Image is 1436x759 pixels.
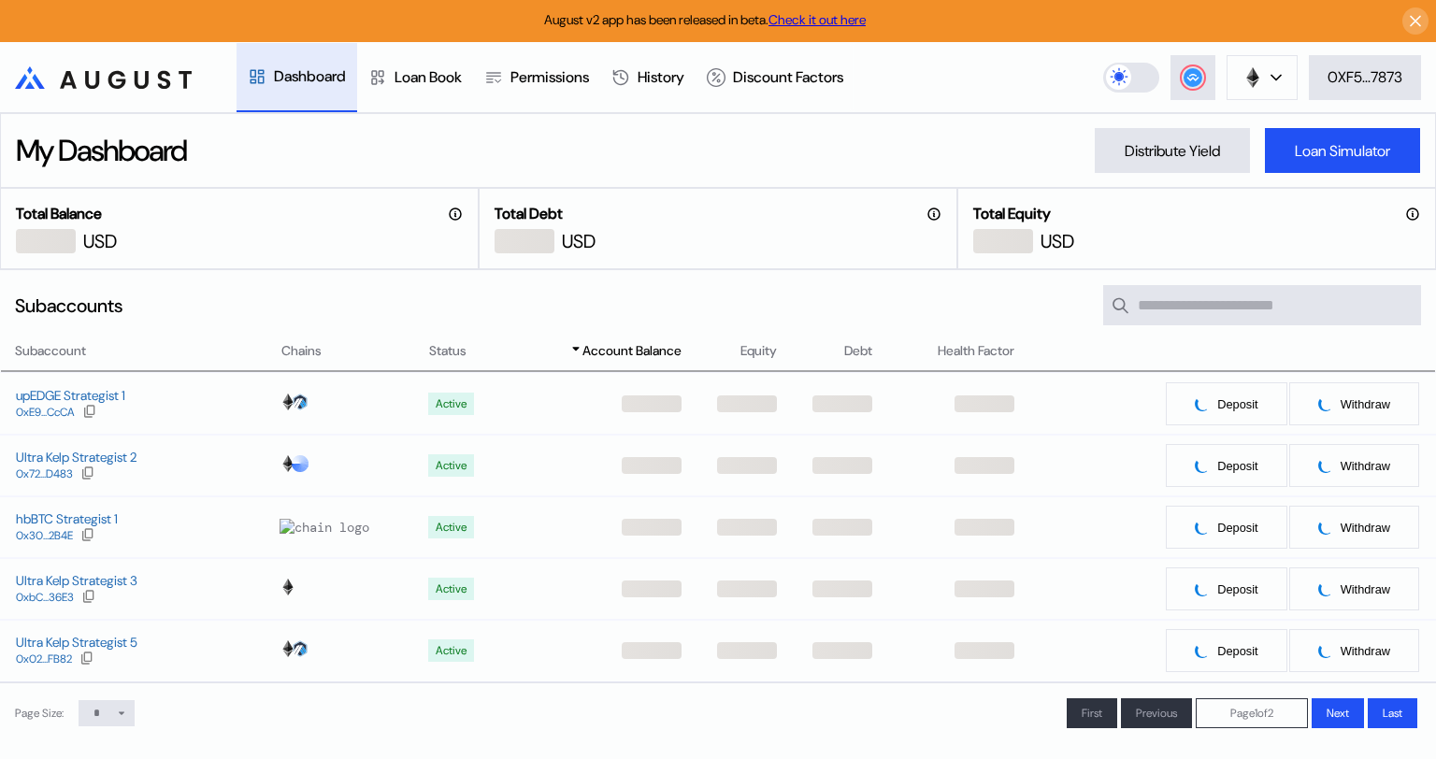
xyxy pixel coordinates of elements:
span: Withdraw [1341,521,1390,535]
span: Subaccount [15,341,86,361]
div: Page Size: [15,706,64,721]
h2: Total Debt [495,204,563,223]
div: Permissions [510,67,589,87]
button: pendingDeposit [1165,505,1287,550]
img: pending [1314,394,1335,414]
div: 0x72...D483 [16,467,73,480]
h2: Total Balance [16,204,102,223]
button: pendingWithdraw [1288,443,1420,488]
a: Discount Factors [696,43,854,112]
span: Deposit [1217,397,1257,411]
div: 0x30...2B4E [16,529,73,542]
button: pendingWithdraw [1288,628,1420,673]
div: 0xE9...CcCA [16,406,75,419]
button: pendingDeposit [1165,381,1287,426]
button: pendingDeposit [1165,628,1287,673]
button: 0XF5...7873 [1309,55,1421,100]
div: USD [562,229,596,253]
div: Ultra Kelp Strategist 3 [16,572,137,589]
span: Deposit [1217,521,1257,535]
span: Withdraw [1341,644,1390,658]
div: My Dashboard [16,131,186,170]
span: August v2 app has been released in beta. [544,11,866,28]
span: Previous [1136,706,1177,721]
img: pending [1192,640,1213,661]
div: hbBTC Strategist 1 [16,510,118,527]
a: Permissions [473,43,600,112]
span: First [1082,706,1102,721]
span: Equity [740,341,777,361]
div: USD [83,229,117,253]
img: pending [1192,579,1213,599]
img: chain logo [292,640,309,657]
img: pending [1192,394,1213,414]
img: pending [1314,517,1335,537]
button: Last [1368,698,1417,728]
div: Active [436,397,467,410]
div: Loan Simulator [1295,141,1390,161]
div: Ultra Kelp Strategist 5 [16,634,137,651]
button: chain logo [1227,55,1298,100]
div: Active [436,582,467,595]
span: Deposit [1217,644,1257,658]
img: chain logo [280,579,296,595]
button: Distribute Yield [1095,128,1250,173]
button: First [1067,698,1117,728]
img: chain logo [1242,67,1263,88]
h2: Total Equity [973,204,1051,223]
button: Next [1312,698,1364,728]
span: Debt [844,341,872,361]
a: Check it out here [768,11,866,28]
a: Dashboard [237,43,357,112]
button: pendingWithdraw [1288,381,1420,426]
span: Health Factor [938,341,1014,361]
div: Active [436,644,467,657]
img: chain logo [280,519,369,536]
span: Deposit [1217,459,1257,473]
span: Withdraw [1341,459,1390,473]
button: pendingDeposit [1165,443,1287,488]
div: Ultra Kelp Strategist 2 [16,449,136,465]
img: pending [1314,579,1335,599]
div: Loan Book [395,67,462,87]
img: pending [1192,455,1213,476]
div: 0xbC...36E3 [16,591,74,604]
img: pending [1314,455,1335,476]
div: Active [436,459,467,472]
img: chain logo [280,394,296,410]
div: upEDGE Strategist 1 [16,387,125,404]
div: Discount Factors [733,67,843,87]
div: Distribute Yield [1125,141,1220,161]
div: History [638,67,684,87]
span: Withdraw [1341,582,1390,596]
a: History [600,43,696,112]
div: Active [436,521,467,534]
button: pendingWithdraw [1288,505,1420,550]
span: Withdraw [1341,397,1390,411]
div: 0XF5...7873 [1328,67,1402,87]
div: 0x02...FB82 [16,652,72,666]
button: pendingDeposit [1165,566,1287,611]
img: chain logo [292,394,309,410]
span: Deposit [1217,582,1257,596]
button: pendingWithdraw [1288,566,1420,611]
img: pending [1192,517,1213,537]
button: Previous [1121,698,1192,728]
span: Last [1383,706,1402,721]
img: pending [1314,640,1335,661]
img: chain logo [292,455,309,472]
span: Next [1327,706,1349,721]
span: Chains [281,341,322,361]
span: Account Balance [582,341,682,361]
div: Subaccounts [15,294,122,318]
img: chain logo [280,640,296,657]
img: chain logo [280,455,296,472]
div: USD [1041,229,1074,253]
div: Dashboard [274,66,346,86]
span: Page 1 of 2 [1230,706,1273,721]
button: Loan Simulator [1265,128,1420,173]
a: Loan Book [357,43,473,112]
span: Status [429,341,467,361]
